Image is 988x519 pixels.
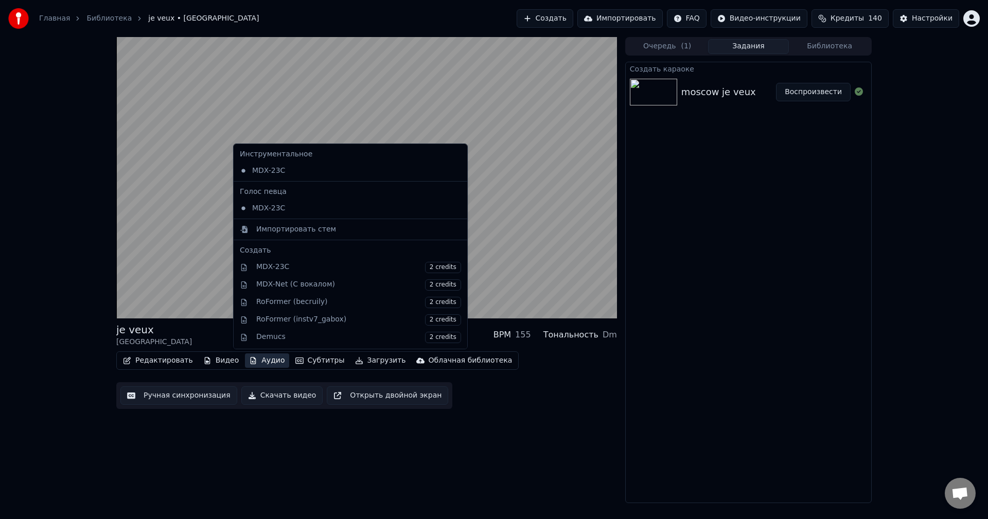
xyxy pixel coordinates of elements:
div: je veux [116,323,192,337]
div: Открытый чат [945,478,976,509]
a: Библиотека [86,13,132,24]
button: Скачать видео [241,386,323,405]
div: 155 [515,329,531,341]
div: [GEOGRAPHIC_DATA] [116,337,192,347]
div: Голос певца [236,184,465,200]
button: Загрузить [351,353,410,368]
div: Создать [240,245,461,256]
div: MDX-23C [236,163,450,179]
div: MDX-23C [236,200,450,217]
button: Аудио [245,353,289,368]
span: 140 [868,13,882,24]
span: Кредиты [831,13,864,24]
button: Видео [199,353,243,368]
div: Инструментальное [236,146,465,163]
button: Воспроизвести [776,83,851,101]
div: MDX-23C [256,262,461,273]
span: 2 credits [425,262,461,273]
button: Настройки [893,9,959,28]
div: moscow je veux [681,85,756,99]
a: Главная [39,13,70,24]
button: Задания [708,39,789,54]
button: Библиотека [789,39,870,54]
div: Dm [603,329,617,341]
div: BPM [493,329,511,341]
nav: breadcrumb [39,13,259,24]
div: Облачная библиотека [429,355,513,366]
div: Тональность [543,329,598,341]
button: Редактировать [119,353,197,368]
button: Создать [517,9,573,28]
div: MDX-Net (С вокалом) [256,279,461,291]
div: Demucs [256,332,461,343]
span: je veux • [GEOGRAPHIC_DATA] [148,13,259,24]
button: Очередь [627,39,708,54]
span: 2 credits [425,297,461,308]
button: Видео-инструкции [711,9,807,28]
div: Импортировать стем [256,224,336,235]
span: 2 credits [425,279,461,291]
div: Создать караоке [626,62,871,75]
span: 2 credits [425,332,461,343]
button: FAQ [667,9,707,28]
span: ( 1 ) [681,41,691,51]
button: Открыть двойной экран [327,386,448,405]
div: Настройки [912,13,952,24]
div: RoFormer (instv7_gabox) [256,314,461,326]
img: youka [8,8,29,29]
div: RoFormer (becruily) [256,297,461,308]
button: Субтитры [291,353,349,368]
button: Импортировать [577,9,663,28]
span: 2 credits [425,314,461,326]
button: Кредиты140 [811,9,889,28]
button: Ручная синхронизация [120,386,237,405]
